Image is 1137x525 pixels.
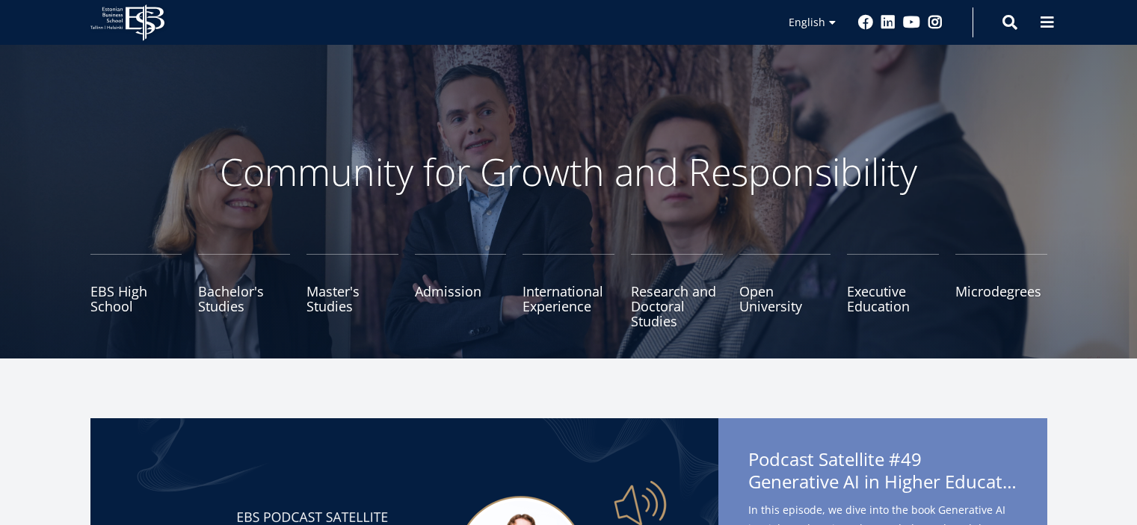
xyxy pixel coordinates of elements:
a: Instagram [928,15,943,30]
a: Research and Doctoral Studies [631,254,723,329]
a: Admission [415,254,507,329]
a: EBS High School [90,254,182,329]
a: Youtube [903,15,920,30]
a: Bachelor's Studies [198,254,290,329]
a: Microdegrees [955,254,1047,329]
span: Generative AI in Higher Education: The Good, the Bad, and the Ugly [748,470,1017,493]
span: Podcast Satellite #49 [748,448,1017,497]
a: Master's Studies [306,254,398,329]
a: Executive Education [847,254,939,329]
a: Facebook [858,15,873,30]
a: Linkedin [881,15,896,30]
p: Community for Growth and Responsibility [173,149,965,194]
a: International Experience [523,254,614,329]
a: Open University [739,254,831,329]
